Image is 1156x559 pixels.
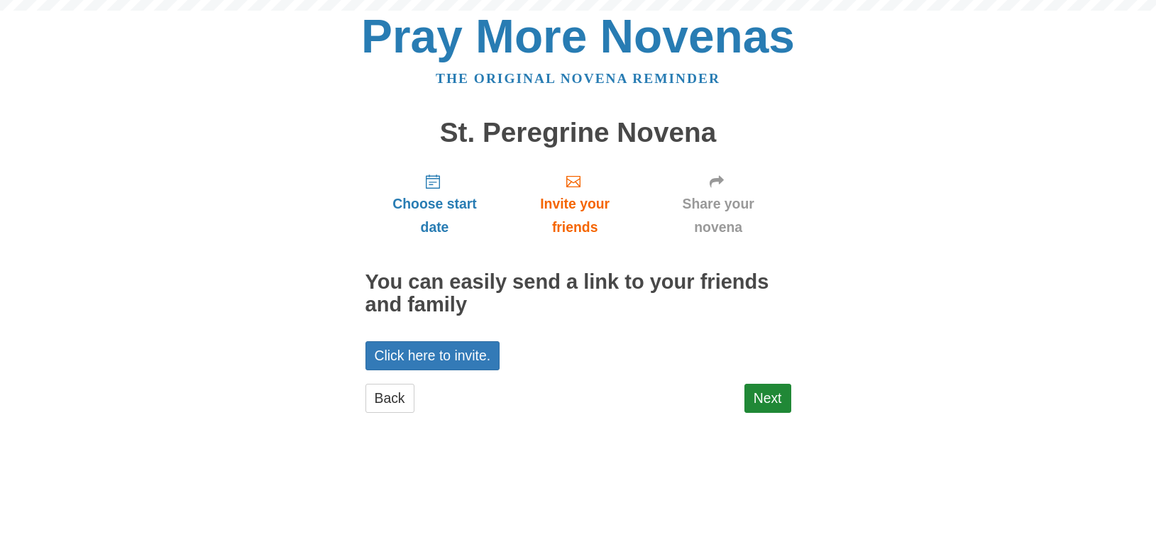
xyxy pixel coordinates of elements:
[660,192,777,239] span: Share your novena
[744,384,791,413] a: Next
[365,384,414,413] a: Back
[646,162,791,246] a: Share your novena
[365,341,500,370] a: Click here to invite.
[365,162,505,246] a: Choose start date
[365,271,791,316] h2: You can easily send a link to your friends and family
[365,118,791,148] h1: St. Peregrine Novena
[518,192,631,239] span: Invite your friends
[504,162,645,246] a: Invite your friends
[361,10,795,62] a: Pray More Novenas
[380,192,490,239] span: Choose start date
[436,71,720,86] a: The original novena reminder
